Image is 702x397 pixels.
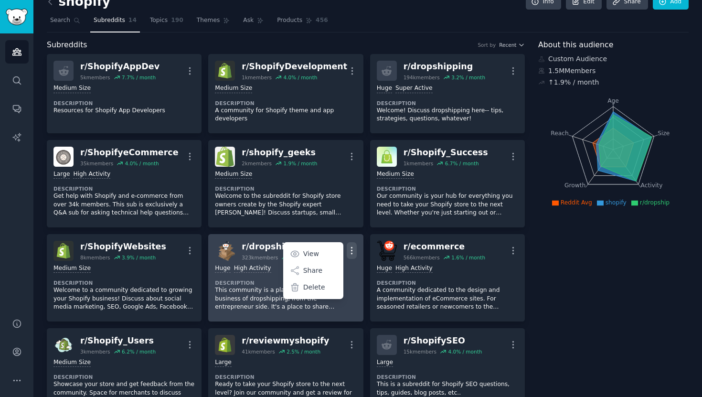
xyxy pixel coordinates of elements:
span: About this audience [538,39,613,51]
div: Large [53,170,70,179]
span: shopify [606,199,627,206]
div: 6.2 % / month [122,348,156,355]
div: 7.7 % / month [122,74,156,81]
a: shopify_geeksr/shopify_geeks2kmembers1.9% / monthMedium SizeDescriptionWelcome to the subreddit f... [208,140,363,227]
a: ShopifyDevelopmentr/ShopifyDevelopment1kmembers4.0% / monthMedium SizeDescriptionA community for ... [208,54,363,133]
dt: Description [53,374,195,380]
div: Medium Size [53,358,91,367]
div: Medium Size [377,170,414,179]
div: 5k members [80,74,110,81]
p: Resources for Shopify App Developers [53,107,195,115]
img: reviewmyshopify [215,335,235,355]
a: ShopifyWebsitesr/ShopifyWebsites8kmembers3.9% / monthMedium SizeDescriptionWelcome to a community... [47,234,202,322]
div: 2.5 % / month [287,348,320,355]
img: Shopify_Success [377,147,397,167]
div: Huge [377,264,392,273]
span: Products [277,16,302,25]
div: Huge [215,264,230,273]
div: Custom Audience [538,54,689,64]
a: ShopifyeCommercer/ShopifyeCommerce35kmembers4.0% / monthLargeHigh ActivityDescriptionGet help wit... [47,140,202,227]
span: Themes [197,16,220,25]
img: dropship [215,241,235,261]
p: Welcome! Discuss dropshipping here-- tips, strategies, questions, whatever! [377,107,518,123]
p: Share [303,266,322,276]
div: r/ ShopifyAppDev [80,61,160,73]
div: Medium Size [215,84,252,93]
a: Shopify_Successr/Shopify_Success1kmembers6.7% / monthMedium SizeDescriptionOur community is your ... [370,140,525,227]
dt: Description [53,100,195,107]
div: Super Active [395,84,433,93]
div: r/ ecommerce [404,241,485,253]
div: 1.6 % / month [451,254,485,261]
tspan: Activity [641,182,663,189]
div: Medium Size [53,264,91,273]
a: Ask [240,13,267,32]
tspan: Growth [564,182,585,189]
div: 2k members [242,160,272,167]
dt: Description [377,100,518,107]
img: ecommerce [377,241,397,261]
dt: Description [377,279,518,286]
dt: Description [215,100,356,107]
div: 4.0 % / month [283,74,317,81]
div: r/ dropship [242,241,323,253]
div: 1.5M Members [538,66,689,76]
dt: Description [53,185,195,192]
div: Huge [377,84,392,93]
div: r/ shopify_geeks [242,147,317,159]
div: Large [377,358,393,367]
tspan: Size [658,129,670,136]
a: dropshipr/dropship323kmembers1.2% / monthViewShareDeleteHugeHigh ActivityDescriptionThis communit... [208,234,363,322]
div: r/ ShopifyWebsites [80,241,166,253]
div: ↑ 1.9 % / month [548,77,599,87]
div: 4.0 % / month [448,348,482,355]
div: 1.9 % / month [283,160,317,167]
a: r/dropshipping194kmembers3.2% / monthHugeSuper ActiveDescriptionWelcome! Discuss dropshipping her... [370,54,525,133]
p: This community is a place to discuss the business of dropshipping, from the entrepreneur side. It... [215,286,356,311]
div: 35k members [80,160,113,167]
div: Medium Size [53,84,91,93]
dt: Description [215,374,356,380]
span: 456 [316,16,328,25]
div: Sort by [478,42,496,48]
img: shopify_geeks [215,147,235,167]
p: View [303,249,319,259]
div: 1k members [404,160,434,167]
div: 8k members [80,254,110,261]
tspan: Age [607,97,619,104]
span: Subreddits [47,39,87,51]
img: ShopifyDevelopment [215,61,235,81]
div: 194k members [404,74,440,81]
p: This is a subreddit for Shopify SEO questions, tips, guides, blog posts, etc.. [377,380,518,397]
dt: Description [377,374,518,380]
div: r/ Shopify_Users [80,335,156,347]
div: High Activity [73,170,110,179]
a: ecommercer/ecommerce566kmembers1.6% / monthHugeHigh ActivityDescriptionA community dedicated to t... [370,234,525,322]
p: Our community is your hub for everything you need to take your Shopify store to the next level. W... [377,192,518,217]
img: ShopifyWebsites [53,241,74,261]
a: r/ShopifyAppDev5kmembers7.7% / monthMedium SizeDescriptionResources for Shopify App Developers [47,54,202,133]
div: High Activity [234,264,271,273]
div: r/ ShopifyeCommerce [80,147,179,159]
span: Ask [243,16,254,25]
p: A community for Shopify theme and app developers [215,107,356,123]
a: Search [47,13,84,32]
div: 1k members [242,74,272,81]
img: Shopify_Users [53,335,74,355]
div: 566k members [404,254,440,261]
a: View [285,244,341,264]
span: r/dropship [640,199,670,206]
p: A community dedicated to the design and implementation of eCommerce sites. For seasoned retailers... [377,286,518,311]
div: 4.0 % / month [125,160,159,167]
a: Products456 [274,13,331,32]
p: Welcome to a community dedicated to growing your Shopify business! Discuss about social media mar... [53,286,195,311]
div: r/ Shopify_Success [404,147,488,159]
span: Recent [499,42,516,48]
button: Recent [499,42,525,48]
div: 15k members [404,348,436,355]
div: r/ dropshipping [404,61,485,73]
a: Topics190 [147,13,187,32]
a: Themes [193,13,234,32]
span: Reddit Avg [561,199,592,206]
p: Welcome to the subreddit for Shopify store owners create by the Shopify expert [PERSON_NAME]! Dis... [215,192,356,217]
